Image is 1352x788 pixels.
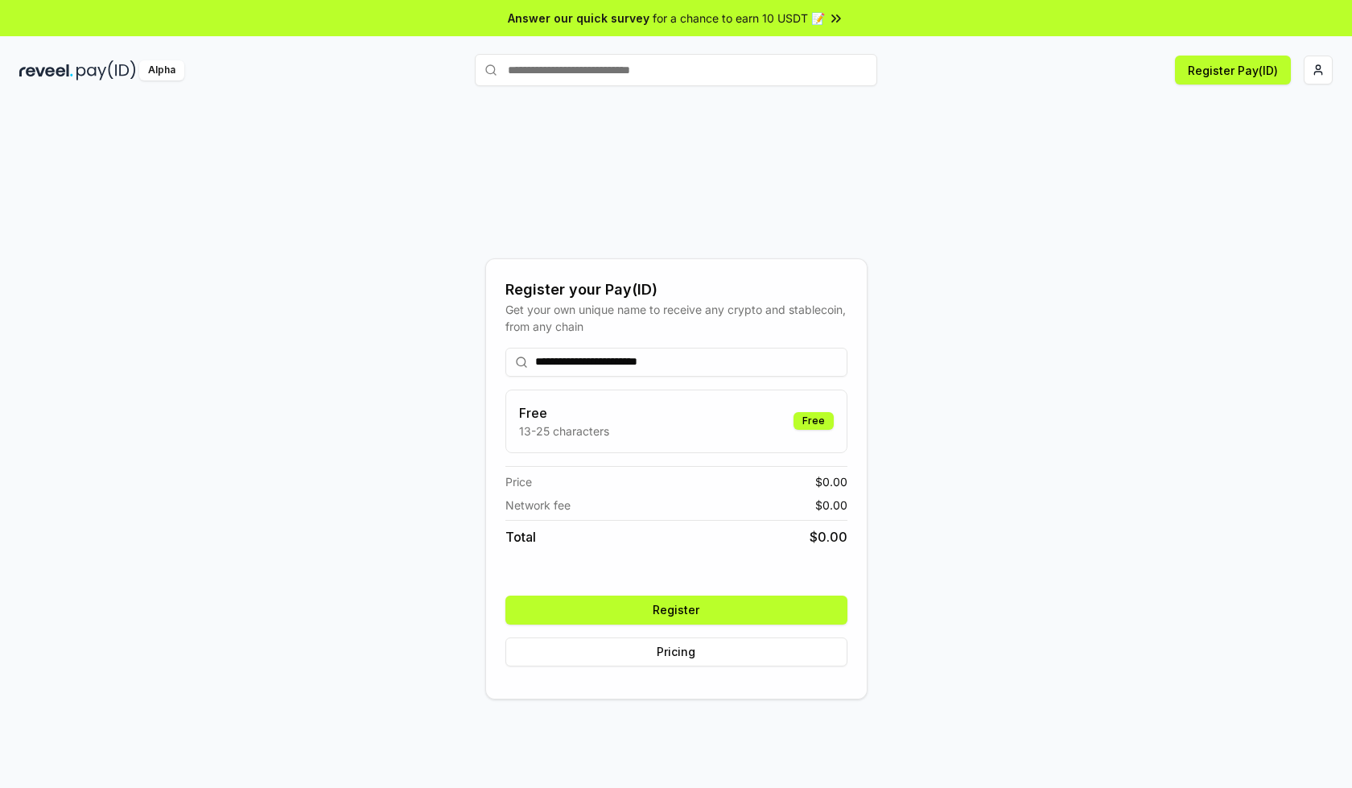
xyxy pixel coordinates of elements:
h3: Free [519,403,609,423]
div: Free [793,412,834,430]
div: Register your Pay(ID) [505,278,847,301]
span: $ 0.00 [810,527,847,547]
button: Register Pay(ID) [1175,56,1291,85]
div: Get your own unique name to receive any crypto and stablecoin, from any chain [505,301,847,335]
p: 13-25 characters [519,423,609,439]
div: Alpha [139,60,184,80]
span: $ 0.00 [815,497,847,514]
span: Price [505,473,532,490]
span: $ 0.00 [815,473,847,490]
span: for a chance to earn 10 USDT 📝 [653,10,825,27]
span: Answer our quick survey [508,10,649,27]
button: Pricing [505,637,847,666]
img: pay_id [76,60,136,80]
span: Total [505,527,536,547]
button: Register [505,596,847,625]
img: reveel_dark [19,60,73,80]
span: Network fee [505,497,571,514]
